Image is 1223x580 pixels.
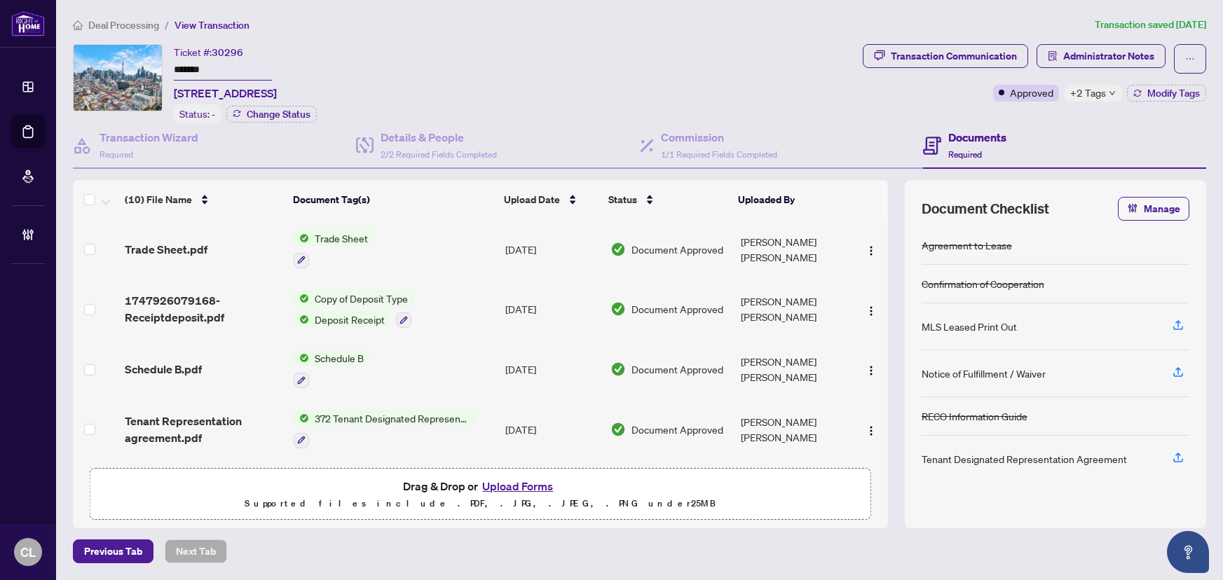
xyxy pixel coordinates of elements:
[610,361,626,377] img: Document Status
[735,219,851,279] td: [PERSON_NAME] [PERSON_NAME]
[294,291,414,329] button: Status IconCopy of Deposit TypeStatus IconDeposit Receipt
[735,460,851,520] td: [PERSON_NAME]
[1118,197,1189,221] button: Manage
[1070,85,1106,101] span: +2 Tags
[498,180,603,219] th: Upload Date
[309,230,374,246] span: Trade Sheet
[866,245,877,256] img: Logo
[504,192,560,207] span: Upload Date
[309,350,369,366] span: Schedule B
[226,106,317,123] button: Change Status
[100,129,198,146] h4: Transaction Wizard
[294,410,309,426] img: Status Icon
[175,19,250,32] span: View Transaction
[948,129,1006,146] h4: Documents
[891,45,1017,67] div: Transaction Communication
[863,44,1028,68] button: Transaction Communication
[610,422,626,437] img: Document Status
[294,312,309,327] img: Status Icon
[84,540,142,562] span: Previous Tab
[294,291,309,306] img: Status Icon
[860,298,882,320] button: Logo
[73,539,153,563] button: Previous Tab
[500,339,604,399] td: [DATE]
[1185,54,1195,64] span: ellipsis
[174,104,221,123] div: Status:
[381,149,497,160] span: 2/2 Required Fields Completed
[631,242,723,257] span: Document Approved
[500,399,604,460] td: [DATE]
[922,237,1012,253] div: Agreement to Lease
[119,180,287,219] th: (10) File Name
[500,219,604,279] td: [DATE]
[74,45,162,111] img: IMG-C10426900_1.jpg
[1063,45,1154,67] span: Administrator Notes
[11,11,45,36] img: logo
[1048,51,1058,61] span: solution
[610,301,626,317] img: Document Status
[922,199,1049,219] span: Document Checklist
[125,413,283,446] span: Tenant Representation agreement.pdf
[294,230,374,268] button: Status IconTrade Sheet
[403,477,557,495] span: Drag & Drop or
[1095,17,1206,33] article: Transaction saved [DATE]
[212,108,215,120] span: -
[88,19,159,32] span: Deal Processing
[309,410,475,426] span: 372 Tenant Designated Representation Agreement - Authority for Lease or Purchase
[247,109,310,119] span: Change Status
[866,425,877,436] img: Logo
[1144,198,1180,220] span: Manage
[735,279,851,340] td: [PERSON_NAME] [PERSON_NAME]
[1147,88,1200,98] span: Modify Tags
[922,276,1044,291] div: Confirmation of Cooperation
[125,192,192,207] span: (10) File Name
[610,242,626,257] img: Document Status
[631,422,723,437] span: Document Approved
[73,20,83,30] span: home
[294,350,309,366] img: Status Icon
[90,469,870,520] span: Drag & Drop orUpload FormsSupported files include .PDF, .JPG, .JPEG, .PNG under25MB
[922,366,1046,381] div: Notice of Fulfillment / Waiver
[922,408,1027,424] div: RECO Information Guide
[99,495,862,512] p: Supported files include .PDF, .JPG, .JPEG, .PNG under 25 MB
[1010,85,1053,100] span: Approved
[309,291,414,306] span: Copy of Deposit Type
[174,85,277,102] span: [STREET_ADDRESS]
[125,292,283,326] span: 1747926079168-Receiptdeposit.pdf
[732,180,847,219] th: Uploaded By
[860,418,882,441] button: Logo
[1037,44,1166,68] button: Administrator Notes
[735,399,851,460] td: [PERSON_NAME] [PERSON_NAME]
[860,358,882,380] button: Logo
[1127,85,1206,102] button: Modify Tags
[500,279,604,340] td: [DATE]
[631,301,723,317] span: Document Approved
[287,180,498,219] th: Document Tag(s)
[661,149,777,160] span: 1/1 Required Fields Completed
[631,361,723,377] span: Document Approved
[174,44,243,60] div: Ticket #:
[866,365,877,376] img: Logo
[294,230,309,246] img: Status Icon
[165,17,169,33] li: /
[165,539,227,563] button: Next Tab
[294,410,475,448] button: Status Icon372 Tenant Designated Representation Agreement - Authority for Lease or Purchase
[478,477,557,495] button: Upload Forms
[922,451,1127,467] div: Tenant Designated Representation Agreement
[608,192,637,207] span: Status
[860,238,882,261] button: Logo
[381,129,497,146] h4: Details & People
[1167,531,1209,573] button: Open asap
[212,46,243,59] span: 30296
[125,241,207,258] span: Trade Sheet.pdf
[294,350,369,388] button: Status IconSchedule B
[603,180,733,219] th: Status
[309,312,390,327] span: Deposit Receipt
[100,149,133,160] span: Required
[866,305,877,317] img: Logo
[948,149,982,160] span: Required
[661,129,777,146] h4: Commission
[1109,90,1116,97] span: down
[922,319,1017,334] div: MLS Leased Print Out
[735,339,851,399] td: [PERSON_NAME] [PERSON_NAME]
